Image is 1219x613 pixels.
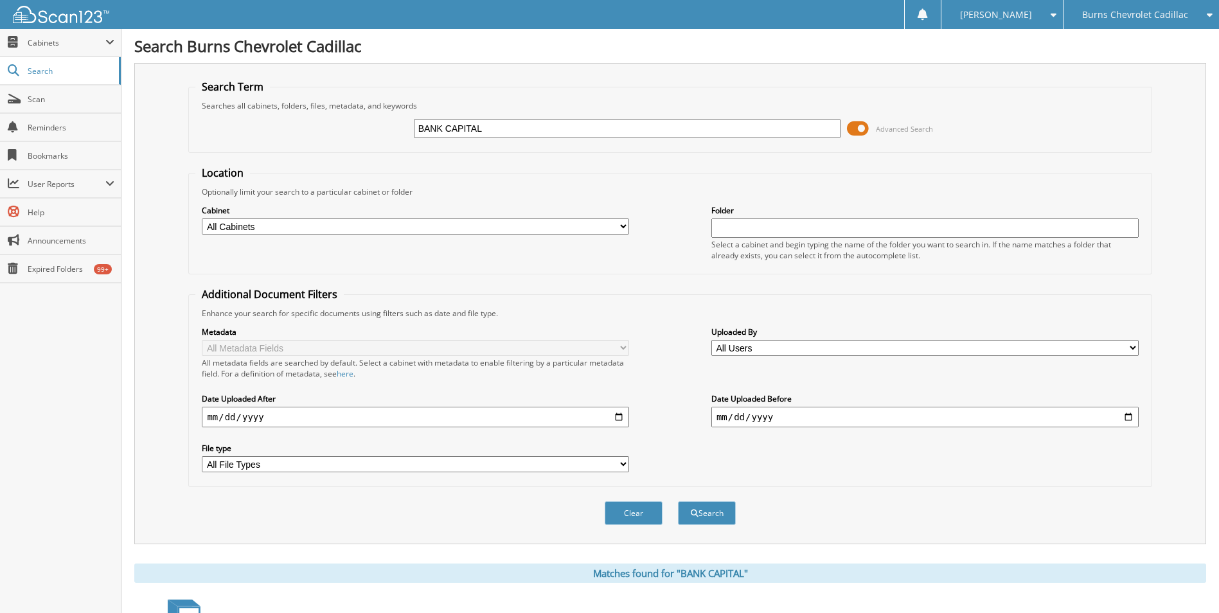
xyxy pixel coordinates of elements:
[605,501,663,525] button: Clear
[195,186,1144,197] div: Optionally limit your search to a particular cabinet or folder
[195,166,250,180] legend: Location
[195,100,1144,111] div: Searches all cabinets, folders, files, metadata, and keywords
[202,357,629,379] div: All metadata fields are searched by default. Select a cabinet with metadata to enable filtering b...
[202,326,629,337] label: Metadata
[28,94,114,105] span: Scan
[28,235,114,246] span: Announcements
[94,264,112,274] div: 99+
[711,205,1139,216] label: Folder
[202,443,629,454] label: File type
[195,80,270,94] legend: Search Term
[134,564,1206,583] div: Matches found for "BANK CAPITAL"
[13,6,109,23] img: scan123-logo-white.svg
[960,11,1032,19] span: [PERSON_NAME]
[28,263,114,274] span: Expired Folders
[202,407,629,427] input: start
[202,393,629,404] label: Date Uploaded After
[678,501,736,525] button: Search
[28,66,112,76] span: Search
[337,368,353,379] a: here
[28,37,105,48] span: Cabinets
[711,326,1139,337] label: Uploaded By
[876,124,933,134] span: Advanced Search
[134,35,1206,57] h1: Search Burns Chevrolet Cadillac
[28,150,114,161] span: Bookmarks
[195,308,1144,319] div: Enhance your search for specific documents using filters such as date and file type.
[28,207,114,218] span: Help
[711,393,1139,404] label: Date Uploaded Before
[202,205,629,216] label: Cabinet
[1082,11,1188,19] span: Burns Chevrolet Cadillac
[711,407,1139,427] input: end
[195,287,344,301] legend: Additional Document Filters
[28,122,114,133] span: Reminders
[28,179,105,190] span: User Reports
[711,239,1139,261] div: Select a cabinet and begin typing the name of the folder you want to search in. If the name match...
